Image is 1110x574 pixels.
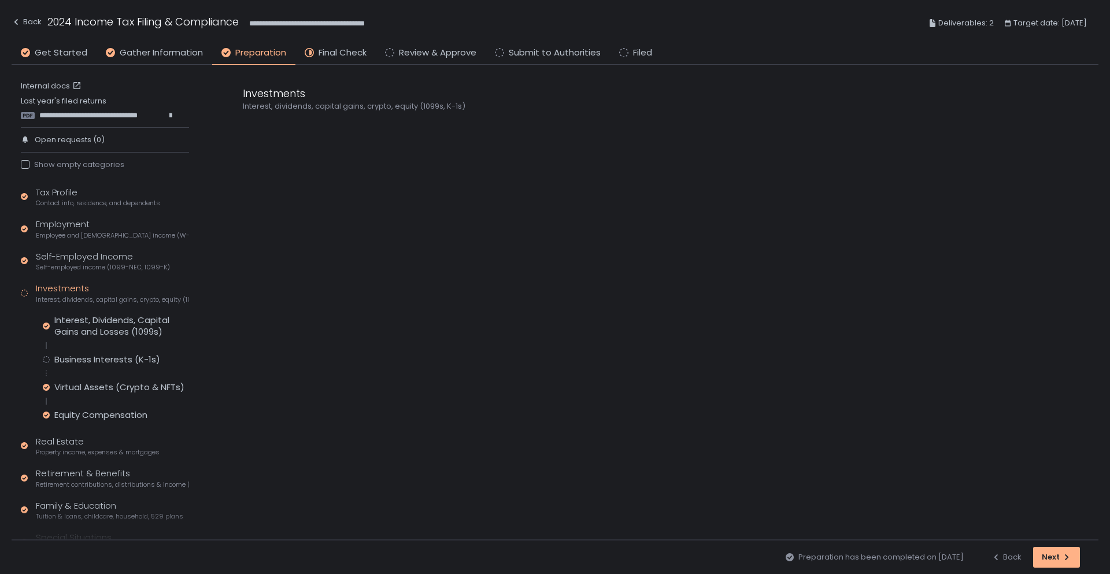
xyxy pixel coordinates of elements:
[36,263,170,272] span: Self-employed income (1099-NEC, 1099-K)
[120,46,203,60] span: Gather Information
[12,14,42,33] button: Back
[54,354,160,365] div: Business Interests (K-1s)
[54,314,189,338] div: Interest, Dividends, Capital Gains and Losses (1099s)
[1042,552,1071,562] div: Next
[991,547,1022,568] button: Back
[36,480,189,489] span: Retirement contributions, distributions & income (1099-R, 5498)
[235,46,286,60] span: Preparation
[54,382,184,393] div: Virtual Assets (Crypto & NFTs)
[36,231,189,240] span: Employee and [DEMOGRAPHIC_DATA] income (W-2s)
[243,86,798,101] div: Investments
[36,218,189,240] div: Employment
[36,295,189,304] span: Interest, dividends, capital gains, crypto, equity (1099s, K-1s)
[36,531,142,553] div: Special Situations
[36,250,170,272] div: Self-Employed Income
[36,435,160,457] div: Real Estate
[21,96,189,120] div: Last year's filed returns
[36,499,183,521] div: Family & Education
[36,199,160,208] span: Contact info, residence, and dependents
[1033,547,1080,568] button: Next
[399,46,476,60] span: Review & Approve
[54,409,147,421] div: Equity Compensation
[243,101,798,112] div: Interest, dividends, capital gains, crypto, equity (1099s, K-1s)
[938,16,994,30] span: Deliverables: 2
[36,282,189,304] div: Investments
[36,448,160,457] span: Property income, expenses & mortgages
[509,46,601,60] span: Submit to Authorities
[21,81,84,91] a: Internal docs
[36,512,183,521] span: Tuition & loans, childcare, household, 529 plans
[35,135,105,145] span: Open requests (0)
[319,46,367,60] span: Final Check
[35,46,87,60] span: Get Started
[36,467,189,489] div: Retirement & Benefits
[36,186,160,208] div: Tax Profile
[798,552,964,562] span: Preparation has been completed on [DATE]
[991,552,1022,562] div: Back
[47,14,239,29] h1: 2024 Income Tax Filing & Compliance
[12,15,42,29] div: Back
[1013,16,1087,30] span: Target date: [DATE]
[633,46,652,60] span: Filed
